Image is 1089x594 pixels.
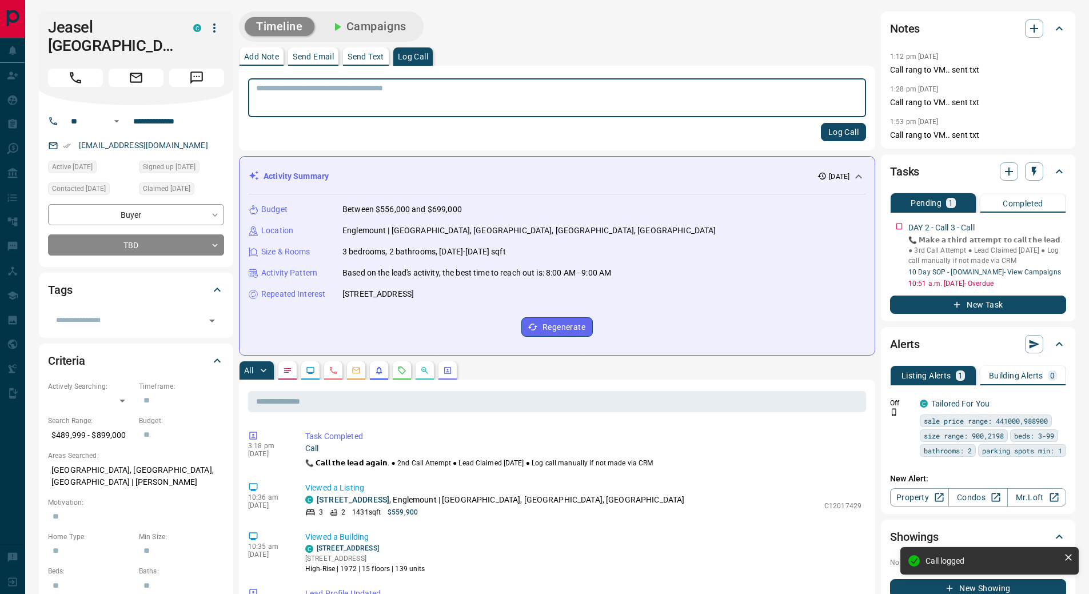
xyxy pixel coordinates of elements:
[329,366,338,375] svg: Calls
[926,556,1059,565] div: Call logged
[931,399,990,408] a: Tailored For You
[890,528,939,546] h2: Showings
[890,129,1066,141] p: Call rang to VM.. sent txt
[48,281,72,299] h2: Tags
[48,497,224,508] p: Motivation:
[374,366,384,375] svg: Listing Alerts
[48,532,133,542] p: Home Type:
[908,222,975,234] p: DAY 2 - Call 3 - Call
[305,545,313,553] div: condos.ca
[890,523,1066,551] div: Showings
[890,85,939,93] p: 1:28 pm [DATE]
[261,267,317,279] p: Activity Pattern
[48,234,224,256] div: TBD
[245,17,314,36] button: Timeline
[305,458,861,468] p: 📞 𝗖𝗮𝗹𝗹 𝘁𝗵𝗲 𝗹𝗲𝗮𝗱 𝗮𝗴𝗮𝗶𝗻. ● 2nd Call Attempt ● Lead Claimed [DATE] ‎● Log call manually if not made ...
[1003,200,1043,208] p: Completed
[908,278,1066,289] p: 10:51 a.m. [DATE] - Overdue
[443,366,452,375] svg: Agent Actions
[352,507,381,517] p: 1431 sqft
[48,352,85,370] h2: Criteria
[890,64,1066,76] p: Call rang to VM.. sent txt
[901,372,951,380] p: Listing Alerts
[169,69,224,87] span: Message
[139,416,224,426] p: Budget:
[244,366,253,374] p: All
[305,430,861,442] p: Task Completed
[248,543,288,551] p: 10:35 am
[48,161,133,177] div: Wed Aug 13 2025
[48,69,103,87] span: Call
[982,445,1062,456] span: parking spots min: 1
[948,488,1007,507] a: Condos
[317,544,379,552] a: [STREET_ADDRESS]
[342,267,611,279] p: Based on the lead's activity, the best time to reach out is: 8:00 AM - 9:00 AM
[829,172,849,182] p: [DATE]
[342,225,716,237] p: Englemount | [GEOGRAPHIC_DATA], [GEOGRAPHIC_DATA], [GEOGRAPHIC_DATA], [GEOGRAPHIC_DATA]
[319,507,323,517] p: 3
[948,199,953,207] p: 1
[48,461,224,492] p: [GEOGRAPHIC_DATA], [GEOGRAPHIC_DATA], [GEOGRAPHIC_DATA] | [PERSON_NAME]
[989,372,1043,380] p: Building Alerts
[958,372,963,380] p: 1
[248,442,288,450] p: 3:18 pm
[890,335,920,353] h2: Alerts
[48,182,133,198] div: Fri Aug 08 2025
[52,161,93,173] span: Active [DATE]
[109,69,163,87] span: Email
[48,426,133,445] p: $489,999 - $899,000
[139,566,224,576] p: Baths:
[48,566,133,576] p: Beds:
[110,114,123,128] button: Open
[139,161,224,177] div: Thu Jul 31 2025
[261,225,293,237] p: Location
[890,158,1066,185] div: Tasks
[261,288,325,300] p: Repeated Interest
[248,493,288,501] p: 10:36 am
[139,532,224,542] p: Min Size:
[249,166,865,187] div: Activity Summary[DATE]
[48,416,133,426] p: Search Range:
[48,18,176,55] h1: Jeasel [GEOGRAPHIC_DATA]
[48,204,224,225] div: Buyer
[79,141,208,150] a: [EMAIL_ADDRESS][DOMAIN_NAME]
[248,551,288,559] p: [DATE]
[521,317,593,337] button: Regenerate
[248,501,288,509] p: [DATE]
[317,495,389,504] a: [STREET_ADDRESS]
[890,330,1066,358] div: Alerts
[890,97,1066,109] p: Call rang to VM.. sent txt
[248,450,288,458] p: [DATE]
[890,118,939,126] p: 1:53 pm [DATE]
[283,366,292,375] svg: Notes
[52,183,106,194] span: Contacted [DATE]
[890,162,919,181] h2: Tasks
[890,488,949,507] a: Property
[342,246,506,258] p: 3 bedrooms, 2 bathrooms, [DATE]-[DATE] sqft
[924,445,972,456] span: bathrooms: 2
[890,296,1066,314] button: New Task
[261,246,310,258] p: Size & Rooms
[293,53,334,61] p: Send Email
[890,15,1066,42] div: Notes
[305,531,861,543] p: Viewed a Building
[890,557,1066,568] p: No showings booked
[48,381,133,392] p: Actively Searching:
[319,17,418,36] button: Campaigns
[908,235,1066,266] p: 📞 𝗠𝗮𝗸𝗲 𝗮 𝘁𝗵𝗶𝗿𝗱 𝗮𝘁𝘁𝗲𝗺𝗽𝘁 𝘁𝗼 𝗰𝗮𝗹𝗹 𝘁𝗵𝗲 𝗹𝗲𝗮𝗱. ● 3rd Call Attempt ● Lead Claimed [DATE] ● Log call manu...
[305,553,425,564] p: [STREET_ADDRESS]
[264,170,329,182] p: Activity Summary
[305,482,861,494] p: Viewed a Listing
[244,53,279,61] p: Add Note
[342,288,414,300] p: [STREET_ADDRESS]
[924,430,1004,441] span: size range: 900,2198
[261,204,288,216] p: Budget
[143,183,190,194] span: Claimed [DATE]
[48,347,224,374] div: Criteria
[48,451,224,461] p: Areas Searched:
[48,276,224,304] div: Tags
[924,415,1048,426] span: sale price range: 441000,988900
[388,507,418,517] p: $559,900
[1050,372,1055,380] p: 0
[890,53,939,61] p: 1:12 pm [DATE]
